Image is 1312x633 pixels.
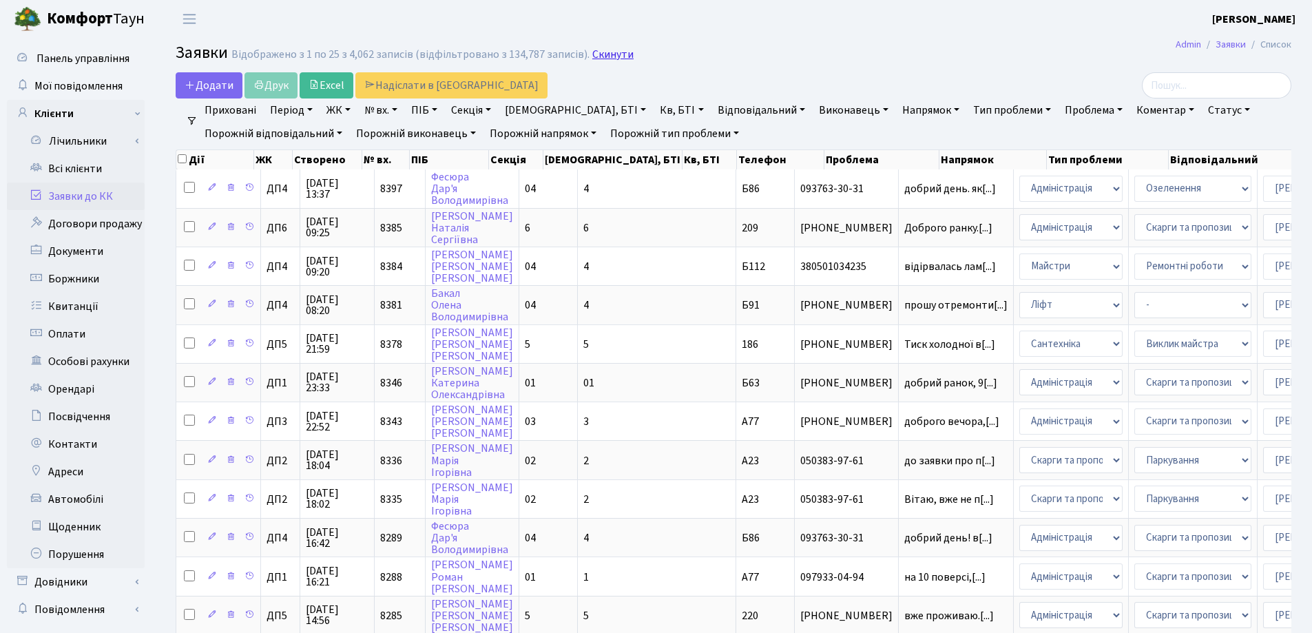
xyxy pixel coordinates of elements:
[431,558,513,596] a: [PERSON_NAME]Роман[PERSON_NAME]
[231,48,590,61] div: Відображено з 1 по 25 з 4,062 записів (відфільтровано з 134,787 записів).
[742,570,759,585] span: А77
[300,72,353,98] a: Excel
[1176,37,1201,52] a: Admin
[968,98,1056,122] a: Тип проблеми
[1212,12,1295,27] b: [PERSON_NAME]
[800,339,893,350] span: [PHONE_NUMBER]
[7,293,145,320] a: Квитанції
[525,608,530,623] span: 5
[904,181,996,196] span: добрий день. як[...]
[380,375,402,391] span: 8346
[525,259,536,274] span: 04
[800,532,893,543] span: 093763-30-31
[37,51,129,66] span: Панель управління
[742,414,759,429] span: А77
[359,98,403,122] a: № вх.
[904,337,995,352] span: Тиск холодної в[...]
[904,530,992,546] span: добрий день! в[...]
[380,414,402,429] span: 8343
[824,150,939,169] th: Проблема
[525,220,530,236] span: 6
[742,259,765,274] span: Б112
[525,414,536,429] span: 03
[525,453,536,468] span: 02
[7,265,145,293] a: Боржники
[264,98,318,122] a: Період
[583,414,589,429] span: 3
[267,183,294,194] span: ДП4
[7,72,145,100] a: Мої повідомлення
[306,604,368,626] span: [DATE] 14:56
[742,530,760,546] span: Б86
[813,98,894,122] a: Виконавець
[431,442,513,480] a: [PERSON_NAME]МаріяІгорівна
[7,541,145,568] a: Порушення
[321,98,356,122] a: ЖК
[306,488,368,510] span: [DATE] 18:02
[525,298,536,313] span: 04
[583,337,589,352] span: 5
[34,79,123,94] span: Мої повідомлення
[410,150,488,169] th: ПІБ
[583,181,589,196] span: 4
[16,127,145,155] a: Лічильники
[592,48,634,61] a: Скинути
[800,494,893,505] span: 050383-97-61
[7,348,145,375] a: Особові рахунки
[7,568,145,596] a: Довідники
[683,150,737,169] th: Кв, БТІ
[267,377,294,388] span: ДП1
[742,492,759,507] span: А23
[306,449,368,471] span: [DATE] 18:04
[267,532,294,543] span: ДП4
[1059,98,1128,122] a: Проблема
[1246,37,1291,52] li: Список
[904,414,999,429] span: доброго вечора,[...]
[742,181,760,196] span: Б86
[199,122,348,145] a: Порожній відповідальний
[897,98,965,122] a: Напрямок
[583,375,594,391] span: 01
[7,183,145,210] a: Заявки до КК
[380,181,402,196] span: 8397
[525,570,536,585] span: 01
[431,169,508,208] a: ФесюраДар'яВолодимирівна
[583,492,589,507] span: 2
[254,150,293,169] th: ЖК
[800,572,893,583] span: 097933-04-94
[306,178,368,200] span: [DATE] 13:37
[380,530,402,546] span: 8289
[904,220,992,236] span: Доброго ранку.[...]
[172,8,207,30] button: Переключити навігацію
[7,596,145,623] a: Повідомлення
[1131,98,1200,122] a: Коментар
[380,298,402,313] span: 8381
[306,371,368,393] span: [DATE] 23:33
[306,256,368,278] span: [DATE] 09:20
[380,453,402,468] span: 8336
[267,610,294,621] span: ДП5
[904,259,996,274] span: відірвалась лам[...]
[380,259,402,274] span: 8384
[47,8,145,31] span: Таун
[380,337,402,352] span: 8378
[737,150,824,169] th: Телефон
[543,150,683,169] th: [DEMOGRAPHIC_DATA], БТІ
[267,222,294,234] span: ДП6
[583,298,589,313] span: 4
[47,8,113,30] b: Комфорт
[939,150,1047,169] th: Напрямок
[499,98,652,122] a: [DEMOGRAPHIC_DATA], БТІ
[431,247,513,286] a: [PERSON_NAME][PERSON_NAME][PERSON_NAME]
[583,608,589,623] span: 5
[267,300,294,311] span: ДП4
[431,480,513,519] a: [PERSON_NAME]МаріяІгорівна
[742,220,758,236] span: 209
[176,41,228,65] span: Заявки
[1155,30,1312,59] nav: breadcrumb
[380,608,402,623] span: 8285
[742,298,760,313] span: Б91
[306,333,368,355] span: [DATE] 21:59
[431,402,513,441] a: [PERSON_NAME][PERSON_NAME][PERSON_NAME]
[7,45,145,72] a: Панель управління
